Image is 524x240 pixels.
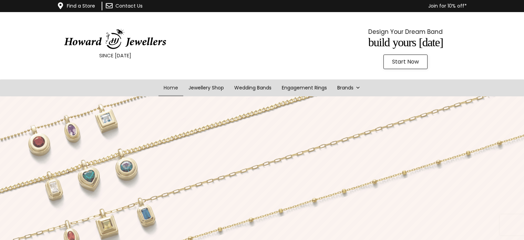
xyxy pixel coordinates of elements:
p: Join for 10% off* [183,2,467,10]
p: SINCE [DATE] [17,51,213,60]
a: Jewellery Shop [183,79,229,96]
a: Wedding Bands [229,79,277,96]
a: Home [158,79,183,96]
a: Contact Us [115,2,143,9]
a: Find a Store [67,2,95,9]
span: Build Yours [DATE] [368,36,443,49]
img: HowardJewellersLogo-04 [63,29,167,49]
p: Design Your Dream Band [308,27,503,37]
a: Start Now [383,55,428,69]
a: Brands [332,79,366,96]
span: Start Now [392,59,419,65]
a: Engagement Rings [277,79,332,96]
